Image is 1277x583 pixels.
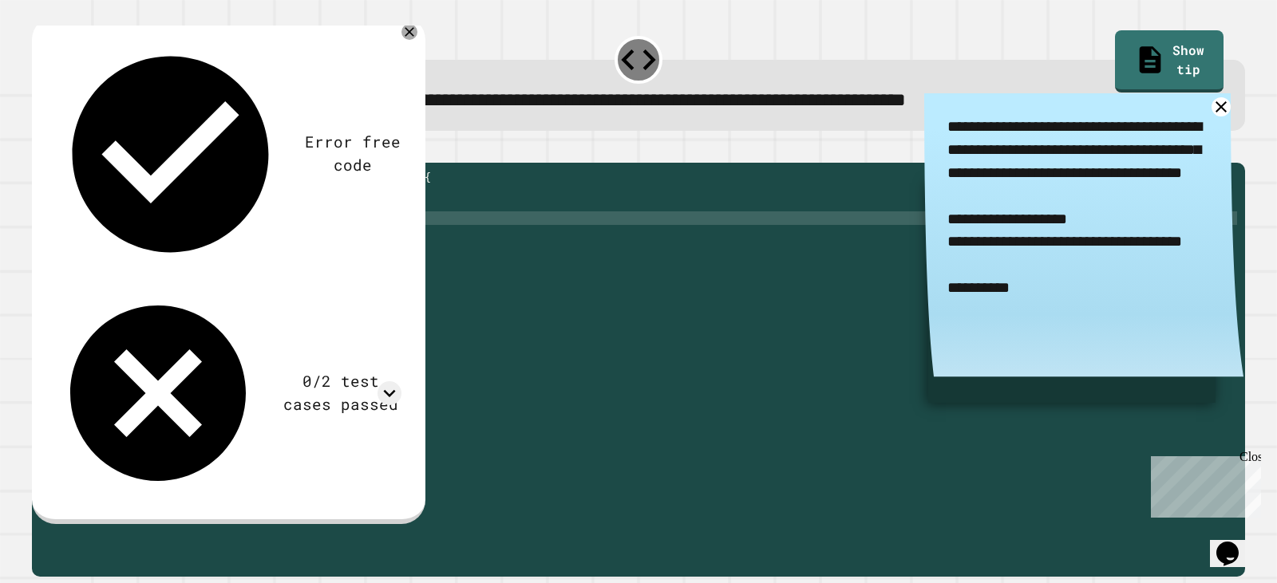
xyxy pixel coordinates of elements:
iframe: chat widget [1145,450,1261,518]
div: Chat with us now!Close [6,6,110,101]
iframe: chat widget [1210,519,1261,567]
a: Show tip [1115,30,1224,93]
div: Error free code [304,131,401,177]
div: 0/2 test cases passed [279,370,401,416]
